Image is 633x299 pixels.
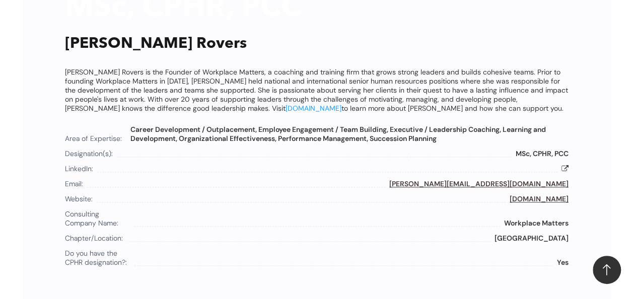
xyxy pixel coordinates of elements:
[65,209,130,228] span: Consulting Company Name
[65,249,130,267] span: Do you have the CPHR designation?
[65,234,123,243] span: Chapter/Location
[65,33,569,55] h2: [PERSON_NAME] Rovers
[65,149,113,158] span: Designation(s)
[65,164,93,173] span: LinkedIn
[65,67,569,113] p: [PERSON_NAME] Rovers is the Founder of Workplace Matters, a coaching and training firm that grows...
[286,104,341,113] a: [DOMAIN_NAME]
[389,179,569,188] a: [PERSON_NAME][EMAIL_ADDRESS][DOMAIN_NAME]
[65,179,83,188] span: Email
[510,194,569,203] a: [DOMAIN_NAME]
[504,218,569,228] span: Workplace Matters
[130,125,569,143] span: Career Development / Outplacement, Employee Engagement / Team Building, Executive / Leadership Co...
[130,125,546,143] span: Career Development / Outplacement, Employee Engagement / Team Building, Executive / Leadership Co...
[557,258,569,267] span: Yes
[495,234,569,243] span: Calgary
[561,164,569,173] span: https://www.linkedin.com/in/lisaholdenrovers
[389,179,569,188] span: lisa@workplacematters.ca
[510,194,569,203] span: www.workplacematters.ca
[65,194,93,203] span: Website
[495,234,569,243] span: [GEOGRAPHIC_DATA]
[65,134,122,143] span: Area of Expertise
[516,149,569,158] span: MSc, CPHR, PCC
